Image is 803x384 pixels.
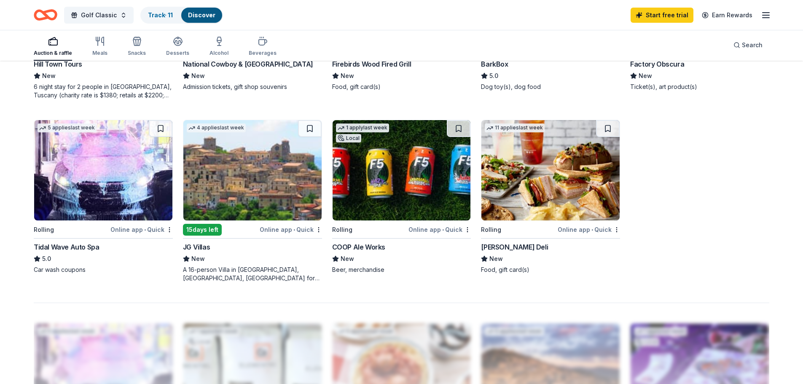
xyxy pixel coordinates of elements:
div: Ticket(s), art product(s) [630,83,769,91]
div: National Cowboy & [GEOGRAPHIC_DATA] [183,59,313,69]
div: Online app Quick [408,224,471,235]
div: 5 applies last week [38,124,97,132]
span: New [341,254,354,264]
div: Local [336,134,361,142]
a: Discover [188,11,215,19]
span: New [191,71,205,81]
span: Golf Classic [81,10,117,20]
img: Image for COOP Ale Works [333,120,471,220]
button: Search [727,37,769,54]
div: 4 applies last week [187,124,246,132]
div: Food, gift card(s) [481,266,620,274]
div: Beer, merchandise [332,266,471,274]
div: Factory Obscura [630,59,684,69]
a: Track· 11 [148,11,173,19]
div: Firebirds Wood Fired Grill [332,59,411,69]
a: Image for JG Villas4 applieslast week15days leftOnline app•QuickJG VillasNewA 16-person Villa in ... [183,120,322,282]
div: Meals [92,50,107,56]
span: • [442,226,444,233]
div: Snacks [128,50,146,56]
div: Rolling [481,225,501,235]
a: Earn Rewards [697,8,757,23]
span: New [639,71,652,81]
span: New [489,254,503,264]
div: 6 night stay for 2 people in [GEOGRAPHIC_DATA], Tuscany (charity rate is $1380; retails at $2200;... [34,83,173,99]
img: Image for McAlister's Deli [481,120,620,220]
img: Image for Tidal Wave Auto Spa [34,120,172,220]
span: New [341,71,354,81]
div: Online app Quick [110,224,173,235]
div: COOP Ale Works [332,242,385,252]
a: Image for COOP Ale Works1 applylast weekLocalRollingOnline app•QuickCOOP Ale WorksNewBeer, mercha... [332,120,471,274]
a: Image for McAlister's Deli11 applieslast weekRollingOnline app•Quick[PERSON_NAME] DeliNewFood, gi... [481,120,620,274]
div: A 16-person Villa in [GEOGRAPHIC_DATA], [GEOGRAPHIC_DATA], [GEOGRAPHIC_DATA] for 7days/6nights (R... [183,266,322,282]
div: Food, gift card(s) [332,83,471,91]
div: Rolling [34,225,54,235]
div: 15 days left [183,224,222,236]
button: Auction & raffle [34,33,72,61]
div: JG Villas [183,242,210,252]
span: • [144,226,146,233]
div: Desserts [166,50,189,56]
span: • [293,226,295,233]
span: Search [742,40,763,50]
button: Snacks [128,33,146,61]
div: Beverages [249,50,277,56]
span: New [42,71,56,81]
button: Alcohol [209,33,228,61]
button: Meals [92,33,107,61]
div: BarkBox [481,59,508,69]
div: Online app Quick [260,224,322,235]
button: Golf Classic [64,7,134,24]
div: Online app Quick [558,224,620,235]
div: Hill Town Tours [34,59,82,69]
button: Desserts [166,33,189,61]
img: Image for JG Villas [183,120,322,220]
div: [PERSON_NAME] Deli [481,242,548,252]
div: Tidal Wave Auto Spa [34,242,99,252]
div: Alcohol [209,50,228,56]
div: Auction & raffle [34,50,72,56]
a: Image for Tidal Wave Auto Spa5 applieslast weekRollingOnline app•QuickTidal Wave Auto Spa5.0Car w... [34,120,173,274]
a: Start free trial [631,8,693,23]
a: Home [34,5,57,25]
button: Track· 11Discover [140,7,223,24]
div: Admission tickets, gift shop souvenirs [183,83,322,91]
span: 5.0 [42,254,51,264]
span: New [191,254,205,264]
div: Rolling [332,225,352,235]
div: Car wash coupons [34,266,173,274]
div: 11 applies last week [485,124,545,132]
button: Beverages [249,33,277,61]
div: 1 apply last week [336,124,389,132]
div: Dog toy(s), dog food [481,83,620,91]
span: 5.0 [489,71,498,81]
span: • [591,226,593,233]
